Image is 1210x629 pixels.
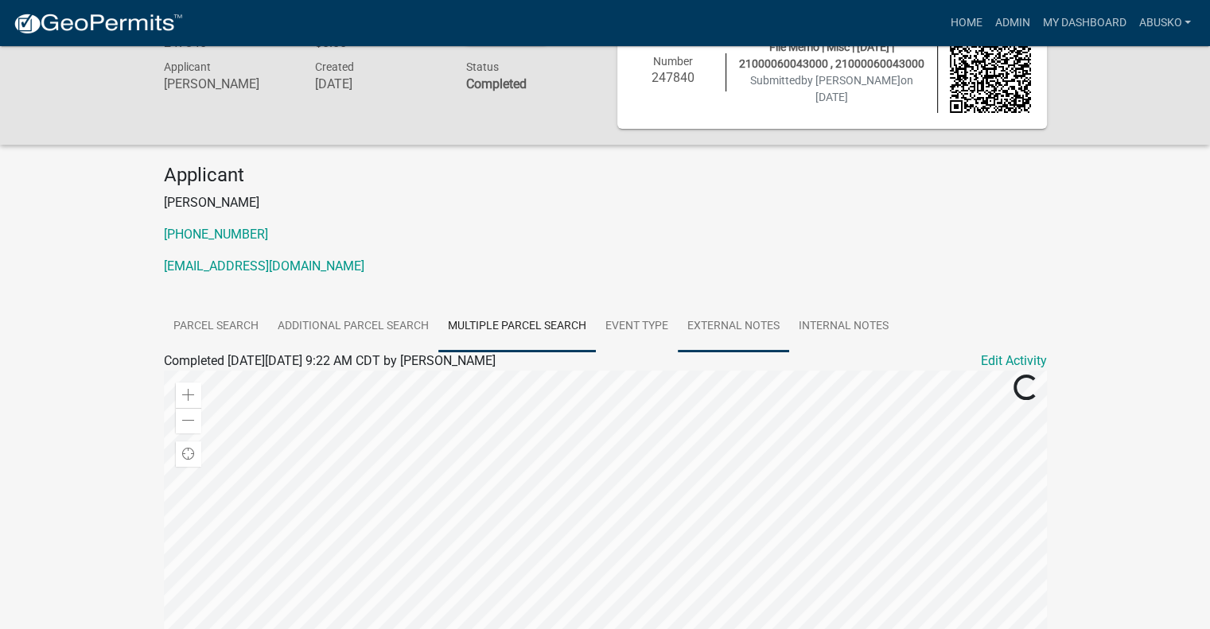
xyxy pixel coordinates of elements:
[164,353,496,368] span: Completed [DATE][DATE] 9:22 AM CDT by [PERSON_NAME]
[596,301,678,352] a: Event Type
[164,164,1047,187] h4: Applicant
[750,74,913,103] span: Submitted on [DATE]
[465,76,526,91] strong: Completed
[801,74,901,87] span: by [PERSON_NAME]
[988,8,1036,38] a: Admin
[1132,8,1197,38] a: abusko
[176,382,201,408] div: Zoom in
[268,301,438,352] a: Additional Parcel Search
[943,8,988,38] a: Home
[465,60,498,73] span: Status
[164,60,211,73] span: Applicant
[164,301,268,352] a: Parcel search
[653,55,693,68] span: Number
[164,193,1047,212] p: [PERSON_NAME]
[950,32,1031,113] img: QR code
[176,441,201,467] div: Find my location
[314,60,353,73] span: Created
[164,76,291,91] h6: [PERSON_NAME]
[314,76,442,91] h6: [DATE]
[981,351,1047,371] a: Edit Activity
[176,408,201,433] div: Zoom out
[164,258,364,274] a: [EMAIL_ADDRESS][DOMAIN_NAME]
[633,70,714,85] h6: 247840
[789,301,898,352] a: Internal Notes
[164,227,268,242] a: [PHONE_NUMBER]
[1036,8,1132,38] a: My Dashboard
[438,301,596,352] a: Multiple Parcel Search
[678,301,789,352] a: External Notes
